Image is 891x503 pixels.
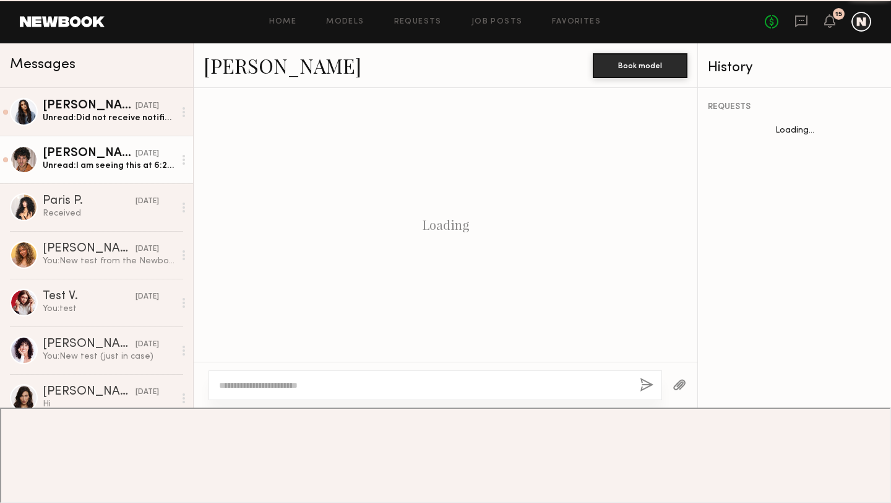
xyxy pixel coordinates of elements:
[43,160,174,172] div: Unread: I am seeing this at 6:21pm. I randomly checked the app after getting no notifications
[136,243,159,255] div: [DATE]
[269,18,297,26] a: Home
[43,338,136,351] div: [PERSON_NAME]
[708,61,881,75] div: History
[552,18,601,26] a: Favorites
[394,18,442,26] a: Requests
[10,58,75,72] span: Messages
[835,11,842,18] div: 15
[43,147,136,160] div: [PERSON_NAME]
[43,303,174,315] div: You: test
[326,18,364,26] a: Models
[136,100,159,112] div: [DATE]
[136,196,159,208] div: [DATE]
[136,148,159,160] div: [DATE]
[43,351,174,362] div: You: New test (just in case)
[43,291,136,303] div: Test V.
[136,387,159,398] div: [DATE]
[43,255,174,267] div: You: New test from the Newbook team
[593,53,687,78] button: Book model
[43,195,136,208] div: Paris P.
[698,126,891,135] div: Loading...
[593,59,687,70] a: Book model
[423,217,469,232] div: Loading
[708,103,881,112] div: REQUESTS
[43,100,136,112] div: [PERSON_NAME]
[204,52,361,79] a: [PERSON_NAME]
[43,386,136,398] div: [PERSON_NAME]
[43,208,174,219] div: Received
[43,243,136,255] div: [PERSON_NAME]
[136,339,159,351] div: [DATE]
[471,18,523,26] a: Job Posts
[136,291,159,303] div: [DATE]
[43,398,174,410] div: Hi
[43,112,174,124] div: Unread: Did not receive notification. I just now received email notification 8:42pm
